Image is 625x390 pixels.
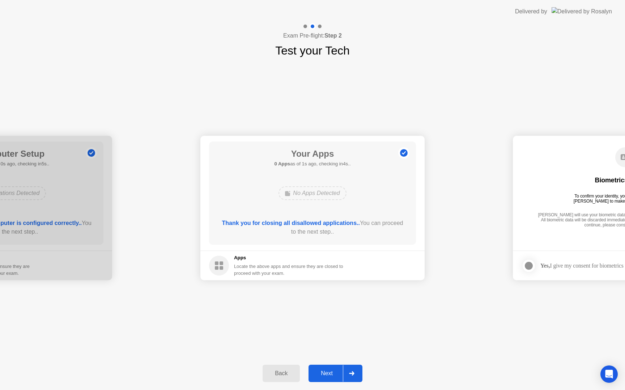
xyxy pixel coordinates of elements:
button: Next [309,365,362,382]
h1: Your Apps [274,147,350,160]
h5: Apps [234,254,344,261]
div: No Apps Detected [279,186,346,200]
div: Delivered by [515,7,547,16]
div: Locate the above apps and ensure they are closed to proceed with your exam. [234,263,344,277]
img: Delivered by Rosalyn [552,7,612,16]
button: Back [263,365,300,382]
h1: Test your Tech [275,42,350,59]
div: Back [265,370,298,377]
div: Next [311,370,343,377]
h5: as of 1s ago, checking in4s.. [274,160,350,168]
strong: Yes, [540,263,550,269]
div: Open Intercom Messenger [600,365,618,383]
div: You can proceed to the next step.. [220,219,406,236]
b: 0 Apps [274,161,290,166]
b: Thank you for closing all disallowed applications.. [222,220,360,226]
b: Step 2 [324,32,342,39]
h4: Exam Pre-flight: [283,31,342,40]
